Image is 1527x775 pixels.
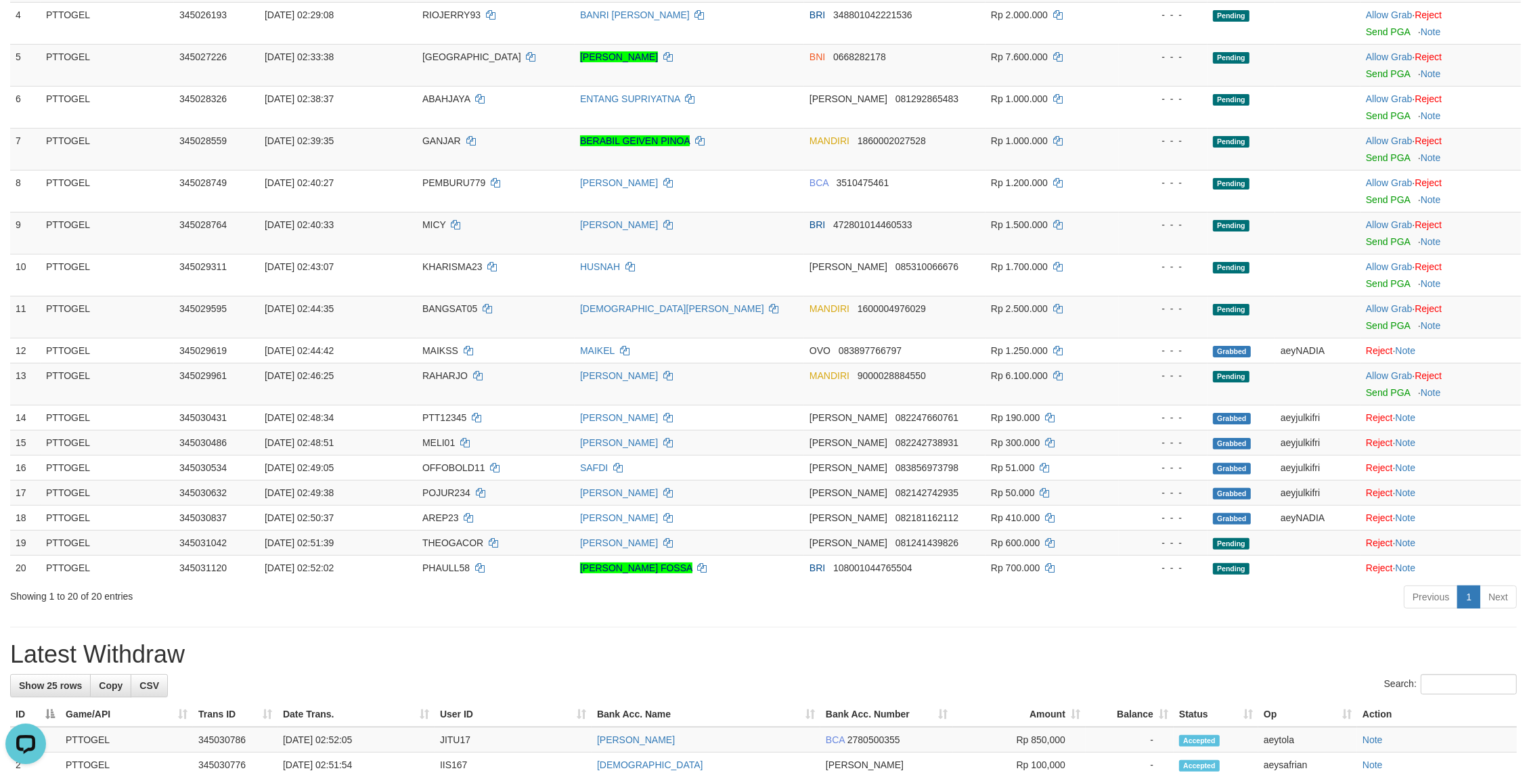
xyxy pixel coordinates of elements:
[1124,344,1202,357] div: - - -
[422,177,485,188] span: PEMBURU779
[1415,9,1442,20] a: Reject
[895,487,958,498] span: Copy 082142742935 to clipboard
[1366,387,1410,398] a: Send PGA
[1124,8,1202,22] div: - - -
[1396,412,1416,423] a: Note
[895,462,958,473] span: Copy 083856973798 to clipboard
[41,296,174,338] td: PTTOGEL
[953,702,1086,727] th: Amount: activate to sort column ascending
[1360,363,1521,405] td: ·
[1366,93,1415,104] span: ·
[991,219,1048,230] span: Rp 1.500.000
[1213,488,1251,500] span: Grabbed
[41,455,174,480] td: PTTOGEL
[10,584,626,603] div: Showing 1 to 20 of 20 entries
[810,437,887,448] span: [PERSON_NAME]
[895,93,958,104] span: Copy 081292865483 to clipboard
[810,487,887,498] span: [PERSON_NAME]
[1366,51,1415,62] span: ·
[41,212,174,254] td: PTTOGEL
[5,5,46,46] button: Open LiveChat chat widget
[1124,369,1202,382] div: - - -
[580,9,690,20] a: BANRI [PERSON_NAME]
[265,437,334,448] span: [DATE] 02:48:51
[1360,505,1521,530] td: ·
[265,177,334,188] span: [DATE] 02:40:27
[265,345,334,356] span: [DATE] 02:44:42
[422,345,458,356] span: MAIKSS
[991,487,1035,498] span: Rp 50.000
[1421,194,1441,205] a: Note
[179,487,227,498] span: 345030632
[1213,346,1251,357] span: Grabbed
[810,412,887,423] span: [PERSON_NAME]
[991,537,1040,548] span: Rp 600.000
[592,702,820,727] th: Bank Acc. Name: activate to sort column ascending
[1366,562,1393,573] a: Reject
[1415,303,1442,314] a: Reject
[179,437,227,448] span: 345030486
[1366,110,1410,121] a: Send PGA
[1396,345,1416,356] a: Note
[1404,585,1458,608] a: Previous
[991,303,1048,314] span: Rp 2.500.000
[597,759,703,770] a: [DEMOGRAPHIC_DATA]
[1275,455,1360,480] td: aeyjulkifri
[1366,345,1393,356] a: Reject
[1366,194,1410,205] a: Send PGA
[1480,585,1517,608] a: Next
[10,505,41,530] td: 18
[265,219,334,230] span: [DATE] 02:40:33
[179,261,227,272] span: 345029311
[833,219,912,230] span: Copy 472801014460533 to clipboard
[1421,152,1441,163] a: Note
[179,135,227,146] span: 345028559
[1366,177,1415,188] span: ·
[858,135,926,146] span: Copy 1860002027528 to clipboard
[422,135,461,146] span: GANJAR
[422,537,483,548] span: THEOGACOR
[895,412,958,423] span: Copy 082247660761 to clipboard
[1396,462,1416,473] a: Note
[10,338,41,363] td: 12
[810,512,887,523] span: [PERSON_NAME]
[820,702,953,727] th: Bank Acc. Number: activate to sort column ascending
[1421,278,1441,289] a: Note
[1366,370,1415,381] span: ·
[435,702,592,727] th: User ID: activate to sort column ascending
[991,93,1048,104] span: Rp 1.000.000
[179,412,227,423] span: 345030431
[991,177,1048,188] span: Rp 1.200.000
[580,512,658,523] a: [PERSON_NAME]
[10,86,41,128] td: 6
[10,702,60,727] th: ID: activate to sort column descending
[265,537,334,548] span: [DATE] 02:51:39
[265,412,334,423] span: [DATE] 02:48:34
[991,437,1040,448] span: Rp 300.000
[1360,338,1521,363] td: ·
[179,303,227,314] span: 345029595
[1213,413,1251,424] span: Grabbed
[1366,320,1410,331] a: Send PGA
[1124,50,1202,64] div: - - -
[1366,236,1410,247] a: Send PGA
[422,51,521,62] span: [GEOGRAPHIC_DATA]
[1213,94,1249,106] span: Pending
[1421,674,1517,694] input: Search:
[1396,562,1416,573] a: Note
[1415,93,1442,104] a: Reject
[991,512,1040,523] span: Rp 410.000
[41,170,174,212] td: PTTOGEL
[422,93,470,104] span: ABAHJAYA
[1415,370,1442,381] a: Reject
[1415,261,1442,272] a: Reject
[1421,68,1441,79] a: Note
[1360,86,1521,128] td: ·
[1124,260,1202,273] div: - - -
[1213,262,1249,273] span: Pending
[991,370,1048,381] span: Rp 6.100.000
[179,9,227,20] span: 345026193
[991,135,1048,146] span: Rp 1.000.000
[1366,487,1393,498] a: Reject
[1366,93,1412,104] a: Allow Grab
